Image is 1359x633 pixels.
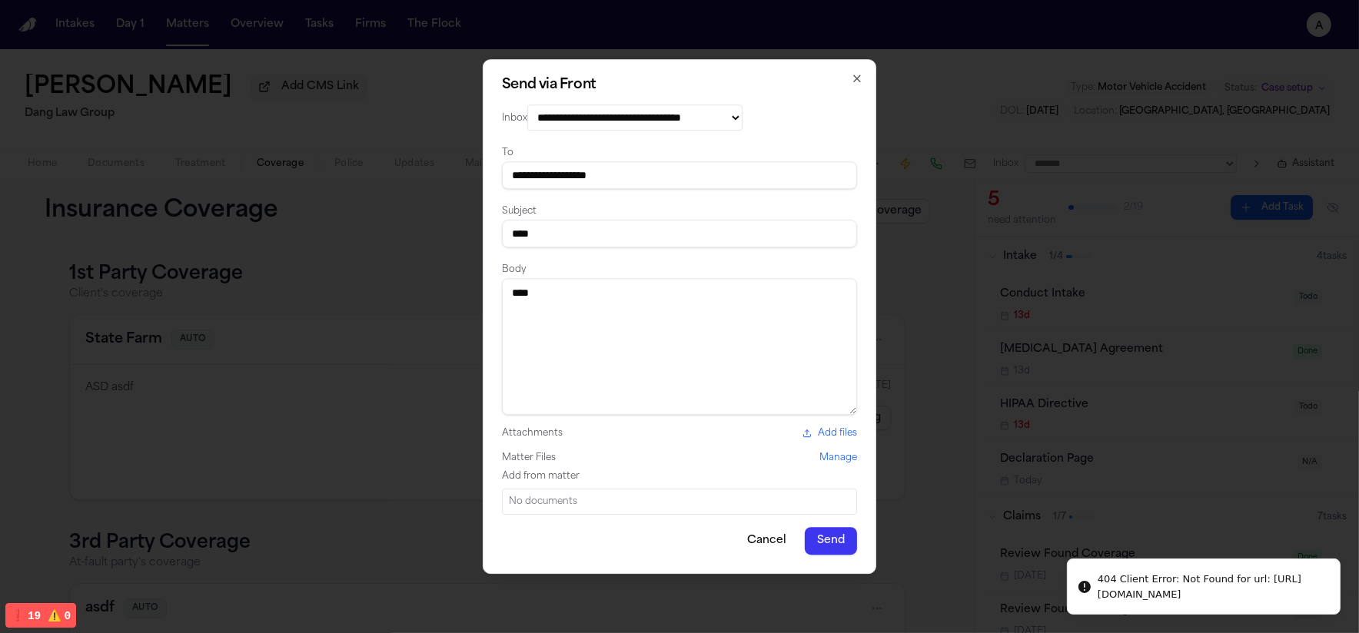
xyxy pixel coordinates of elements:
[805,527,857,555] button: Send
[527,104,743,131] select: Front inbox
[502,78,857,92] h2: Send via Front
[502,207,537,216] label: Subject
[502,452,556,464] label: Matter Files
[735,527,799,555] button: Cancel
[802,427,857,439] label: Add files
[502,470,857,482] div: Add from matter
[502,427,563,439] label: Attachments
[502,265,527,274] label: Body
[819,452,857,464] button: Manage
[509,495,850,508] div: No documents
[502,114,527,123] label: Inbox
[502,148,513,157] label: To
